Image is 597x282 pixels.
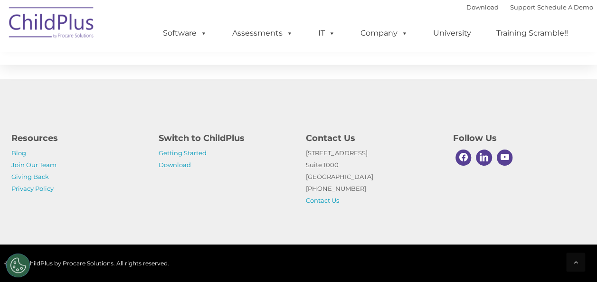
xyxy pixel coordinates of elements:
[6,254,30,277] button: Cookies Settings
[309,24,345,43] a: IT
[159,161,191,169] a: Download
[4,260,169,267] span: © 2025 ChildPlus by Procare Solutions. All rights reserved.
[223,24,303,43] a: Assessments
[159,132,292,145] h4: Switch to ChildPlus
[306,132,439,145] h4: Contact Us
[159,149,207,157] a: Getting Started
[510,3,535,11] a: Support
[466,3,499,11] a: Download
[494,147,515,168] a: Youtube
[306,147,439,207] p: [STREET_ADDRESS] Suite 1000 [GEOGRAPHIC_DATA] [PHONE_NUMBER]
[453,132,586,145] h4: Follow Us
[537,3,593,11] a: Schedule A Demo
[424,24,481,43] a: University
[453,147,474,168] a: Facebook
[487,24,578,43] a: Training Scramble!!
[306,197,339,204] a: Contact Us
[11,185,54,192] a: Privacy Policy
[153,24,217,43] a: Software
[11,161,57,169] a: Join Our Team
[4,0,99,48] img: ChildPlus by Procare Solutions
[474,147,494,168] a: Linkedin
[351,24,417,43] a: Company
[11,149,26,157] a: Blog
[132,63,161,70] span: Last name
[11,173,49,180] a: Giving Back
[11,132,144,145] h4: Resources
[132,102,172,109] span: Phone number
[442,179,597,282] iframe: Chat Widget
[466,3,593,11] font: |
